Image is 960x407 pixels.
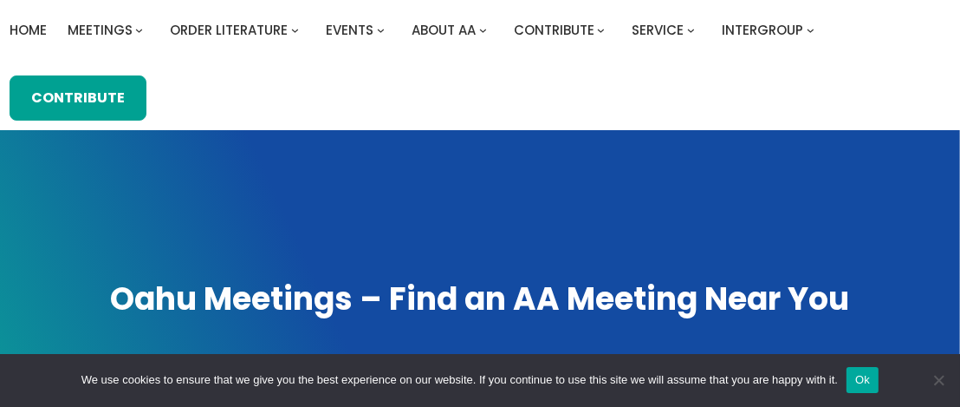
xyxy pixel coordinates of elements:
a: Service [632,18,684,43]
a: About AA [412,18,476,43]
a: Intergroup [722,18,803,43]
span: We use cookies to ensure that we give you the best experience on our website. If you continue to ... [81,371,838,389]
span: Events [326,21,373,39]
button: Meetings submenu [135,26,143,34]
a: Contribute [514,18,594,43]
span: Intergroup [722,21,803,39]
button: Contribute submenu [597,26,605,34]
span: Service [632,21,684,39]
button: Order Literature submenu [291,26,299,34]
h1: Oahu Meetings – Find an AA Meeting Near You [16,279,944,321]
span: No [930,371,947,389]
button: Ok [846,367,879,393]
span: Meetings [68,21,133,39]
span: Home [10,21,47,39]
a: Contribute [10,75,146,121]
button: About AA submenu [479,26,487,34]
nav: Intergroup [10,18,821,43]
button: Intergroup submenu [807,26,814,34]
span: Contribute [514,21,594,39]
button: Events submenu [377,26,385,34]
a: Meetings [68,18,133,43]
button: Service submenu [687,26,695,34]
a: Home [10,18,47,43]
a: Events [326,18,373,43]
span: About AA [412,21,476,39]
span: Order Literature [170,21,288,39]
